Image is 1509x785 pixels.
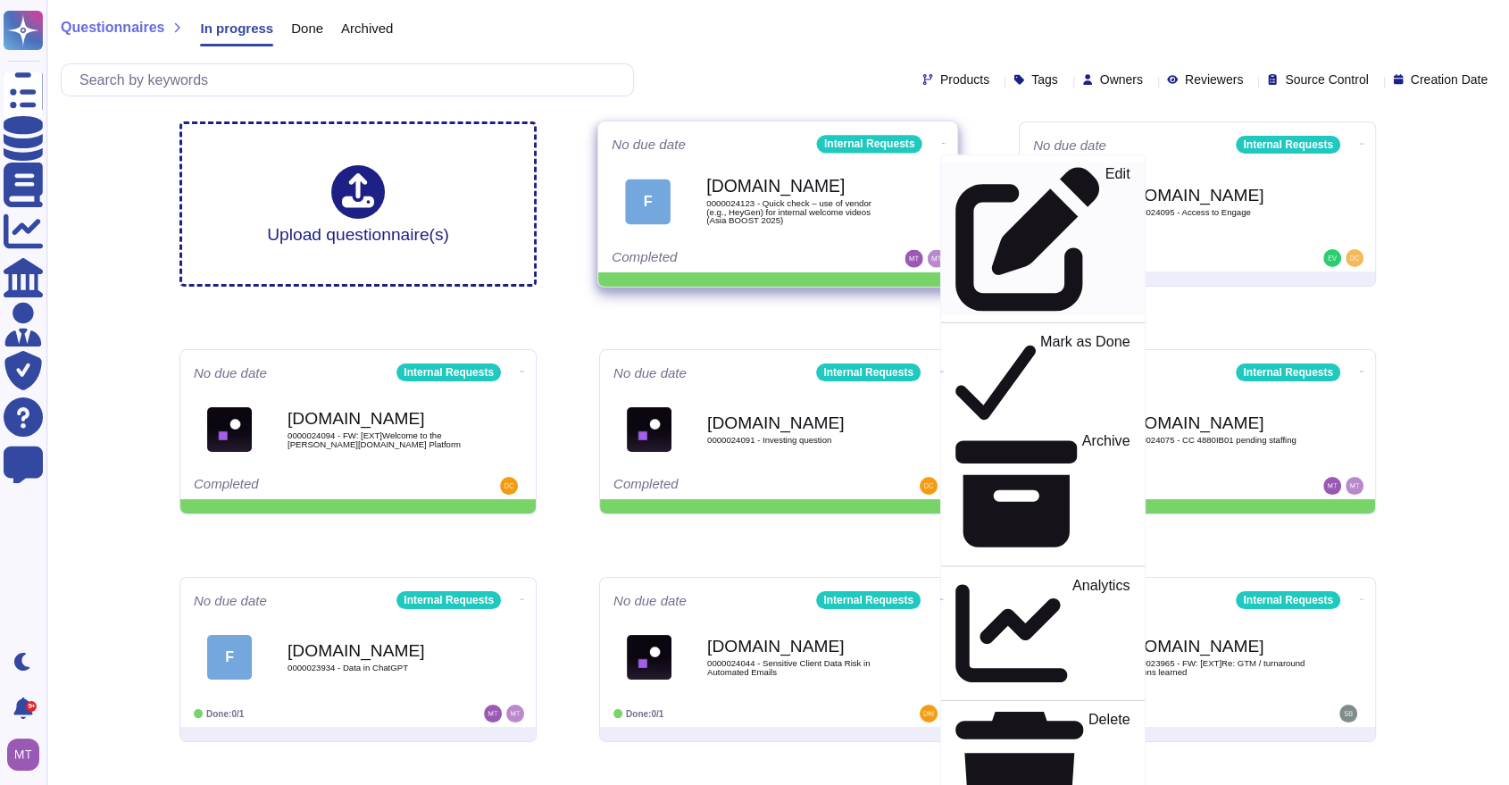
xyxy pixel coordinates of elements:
span: 0000024123 - Quick check – use of vendor (e.g., HeyGen) for internal welcome videos (Asia BOOST 2... [706,199,887,225]
img: user [920,705,938,722]
div: Internal Requests [1236,136,1340,154]
img: user [1346,249,1363,267]
img: Logo [207,407,252,452]
div: Completed [613,477,832,495]
div: Completed [194,477,413,495]
span: Archived [341,21,393,35]
div: F [625,179,671,224]
p: Mark as Done [1040,335,1130,426]
span: Tags [1031,73,1058,86]
div: 9+ [26,701,37,712]
span: Owners [1100,73,1143,86]
a: Archive [941,429,1145,558]
div: Completed [612,250,833,268]
b: [DOMAIN_NAME] [707,414,886,431]
span: Done: 0/1 [626,709,663,719]
div: Internal Requests [1236,363,1340,381]
img: user [1346,477,1363,495]
img: user [506,705,524,722]
span: No due date [1033,138,1106,152]
a: Edit [941,163,1145,315]
span: 0000024094 - FW: [EXT]Welcome to the [PERSON_NAME][DOMAIN_NAME] Platform [288,431,466,448]
img: Logo [627,407,671,452]
b: [DOMAIN_NAME] [288,410,466,427]
img: user [1323,477,1341,495]
span: Products [940,73,989,86]
img: user [484,705,502,722]
p: Edit [1105,167,1130,312]
img: user [905,250,922,268]
a: Mark as Done [941,330,1145,430]
span: Done: 0/1 [206,709,244,719]
b: [DOMAIN_NAME] [706,178,887,195]
span: 0000024044 - Sensitive Client Data Risk in Automated Emails [707,659,886,676]
img: user [1323,249,1341,267]
span: 0000024075 - CC 4880IB01 pending staffing [1127,436,1305,445]
img: user [920,477,938,495]
p: Archive [1082,434,1130,555]
span: Questionnaires [61,21,164,35]
span: No due date [194,366,267,380]
span: In progress [200,21,273,35]
span: No due date [194,594,267,607]
p: Analytics [1072,578,1130,689]
div: Upload questionnaire(s) [267,165,449,243]
img: user [7,739,39,771]
span: 0000023934 - Data in ChatGPT [288,664,466,672]
b: [DOMAIN_NAME] [1127,187,1305,204]
a: Analytics [941,573,1145,693]
span: Creation Date [1411,73,1488,86]
span: 0000024095 - Access to Engage [1127,208,1305,217]
span: Reviewers [1185,73,1243,86]
span: No due date [612,138,686,151]
div: Internal Requests [817,135,922,153]
b: [DOMAIN_NAME] [707,638,886,655]
div: Internal Requests [396,363,501,381]
img: user [500,477,518,495]
span: Source Control [1285,73,1368,86]
div: Internal Requests [816,363,921,381]
div: Internal Requests [396,591,501,609]
div: F [207,635,252,680]
img: Logo [627,635,671,680]
span: Done [291,21,323,35]
img: user [928,250,946,268]
div: Internal Requests [1236,591,1340,609]
span: No due date [613,594,687,607]
div: Internal Requests [816,591,921,609]
span: No due date [613,366,687,380]
b: [DOMAIN_NAME] [1127,414,1305,431]
span: 0000023965 - FW: [EXT]Re: GTM / turnaround lessons learned [1127,659,1305,676]
b: [DOMAIN_NAME] [1127,638,1305,655]
button: user [4,735,52,774]
input: Search by keywords [71,64,633,96]
span: 0000024091 - Investing question [707,436,886,445]
img: user [1339,705,1357,722]
b: [DOMAIN_NAME] [288,642,466,659]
